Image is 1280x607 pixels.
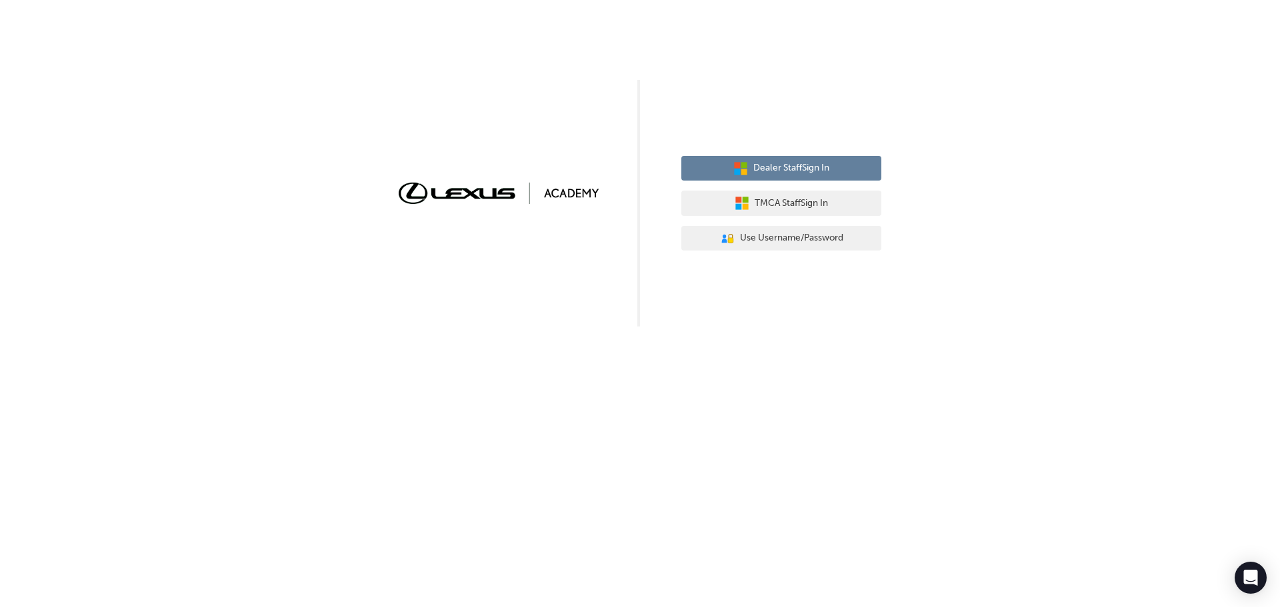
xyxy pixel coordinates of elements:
span: Dealer Staff Sign In [753,161,829,176]
img: Trak [399,183,599,203]
span: TMCA Staff Sign In [755,196,828,211]
div: Open Intercom Messenger [1235,562,1267,594]
button: Use Username/Password [681,226,881,251]
button: TMCA StaffSign In [681,191,881,216]
span: Use Username/Password [740,231,843,246]
button: Dealer StaffSign In [681,156,881,181]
